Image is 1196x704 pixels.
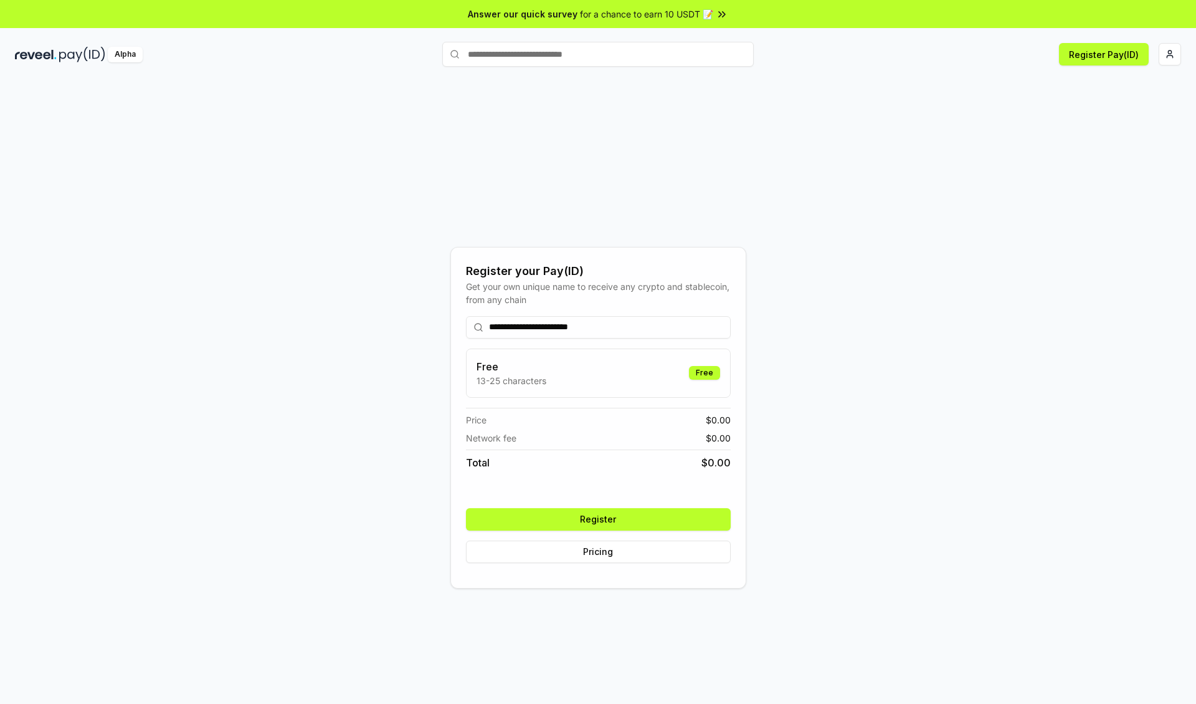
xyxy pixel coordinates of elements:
[689,366,720,380] div: Free
[466,508,731,531] button: Register
[580,7,713,21] span: for a chance to earn 10 USDT 📝
[108,47,143,62] div: Alpha
[466,541,731,563] button: Pricing
[59,47,105,62] img: pay_id
[701,455,731,470] span: $ 0.00
[706,432,731,445] span: $ 0.00
[1059,43,1149,65] button: Register Pay(ID)
[466,432,516,445] span: Network fee
[706,413,731,427] span: $ 0.00
[466,280,731,306] div: Get your own unique name to receive any crypto and stablecoin, from any chain
[15,47,57,62] img: reveel_dark
[477,374,546,387] p: 13-25 characters
[477,359,546,374] h3: Free
[466,413,486,427] span: Price
[468,7,577,21] span: Answer our quick survey
[466,455,490,470] span: Total
[466,263,731,280] div: Register your Pay(ID)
